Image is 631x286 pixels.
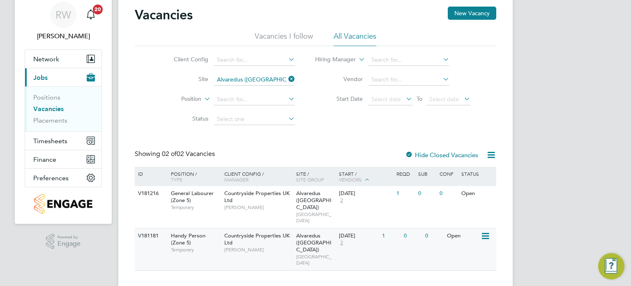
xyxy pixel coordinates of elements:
[296,232,332,253] span: Alvaredus ([GEOGRAPHIC_DATA])
[445,228,481,244] div: Open
[25,68,101,86] button: Jobs
[171,204,220,211] span: Temporary
[214,54,295,66] input: Search for...
[214,74,295,86] input: Search for...
[171,246,220,253] span: Temporary
[222,167,294,186] div: Client Config /
[448,7,496,20] button: New Vacancy
[315,75,363,83] label: Vendor
[25,2,102,41] a: RW[PERSON_NAME]
[224,204,292,211] span: [PERSON_NAME]
[154,95,201,103] label: Position
[368,74,449,86] input: Search for...
[224,232,290,246] span: Countryside Properties UK Ltd
[459,167,495,181] div: Status
[334,31,376,46] li: All Vacancies
[315,95,363,102] label: Start Date
[224,246,292,253] span: [PERSON_NAME]
[25,86,101,131] div: Jobs
[161,115,208,122] label: Status
[33,74,48,81] span: Jobs
[135,150,216,158] div: Showing
[136,186,165,201] div: V181216
[171,190,214,204] span: General Labourer (Zone 5)
[136,228,165,244] div: V181181
[339,239,344,246] span: 2
[423,228,444,244] div: 0
[33,156,56,163] span: Finance
[25,169,101,187] button: Preferences
[55,9,71,20] span: RW
[380,228,401,244] div: 1
[339,190,392,197] div: [DATE]
[416,167,438,181] div: Sub
[25,150,101,168] button: Finance
[438,167,459,181] div: Conf
[339,176,362,183] span: Vendors
[296,190,332,211] span: Alvaredus ([GEOGRAPHIC_DATA])
[339,233,378,239] div: [DATE]
[33,105,64,113] a: Vacancies
[368,54,449,66] input: Search for...
[459,186,495,201] div: Open
[394,186,416,201] div: 1
[162,150,215,158] span: 02 Vacancies
[598,253,624,279] button: Engage Resource Center
[337,167,394,187] div: Start /
[394,167,416,181] div: Reqd
[438,186,459,201] div: 0
[93,5,103,14] span: 20
[309,56,356,64] label: Hiring Manager
[255,31,313,46] li: Vacancies I follow
[161,75,208,83] label: Site
[414,93,425,104] span: To
[58,234,81,241] span: Powered by
[165,167,222,186] div: Position /
[33,116,67,124] a: Placements
[214,114,295,125] input: Select one
[25,132,101,150] button: Timesheets
[371,95,401,103] span: Select date
[296,211,335,224] span: [GEOGRAPHIC_DATA]
[171,232,205,246] span: Handy Person (Zone 5)
[33,174,69,182] span: Preferences
[25,50,101,68] button: Network
[162,150,177,158] span: 02 of
[214,94,295,105] input: Search for...
[25,31,102,41] span: Richard Walsh
[136,167,165,181] div: ID
[161,56,208,63] label: Client Config
[402,228,423,244] div: 0
[34,194,92,214] img: countryside-properties-logo-retina.png
[33,93,60,101] a: Positions
[171,176,182,183] span: Type
[58,240,81,247] span: Engage
[294,167,337,186] div: Site /
[46,234,81,249] a: Powered byEngage
[83,2,99,28] a: 20
[296,176,324,183] span: Site Group
[429,95,459,103] span: Select date
[339,197,344,204] span: 2
[405,151,478,159] label: Hide Closed Vacancies
[224,176,249,183] span: Manager
[33,55,59,63] span: Network
[135,7,193,23] h2: Vacancies
[224,190,290,204] span: Countryside Properties UK Ltd
[25,194,102,214] a: Go to home page
[296,253,335,266] span: [GEOGRAPHIC_DATA]
[416,186,438,201] div: 0
[33,137,67,145] span: Timesheets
